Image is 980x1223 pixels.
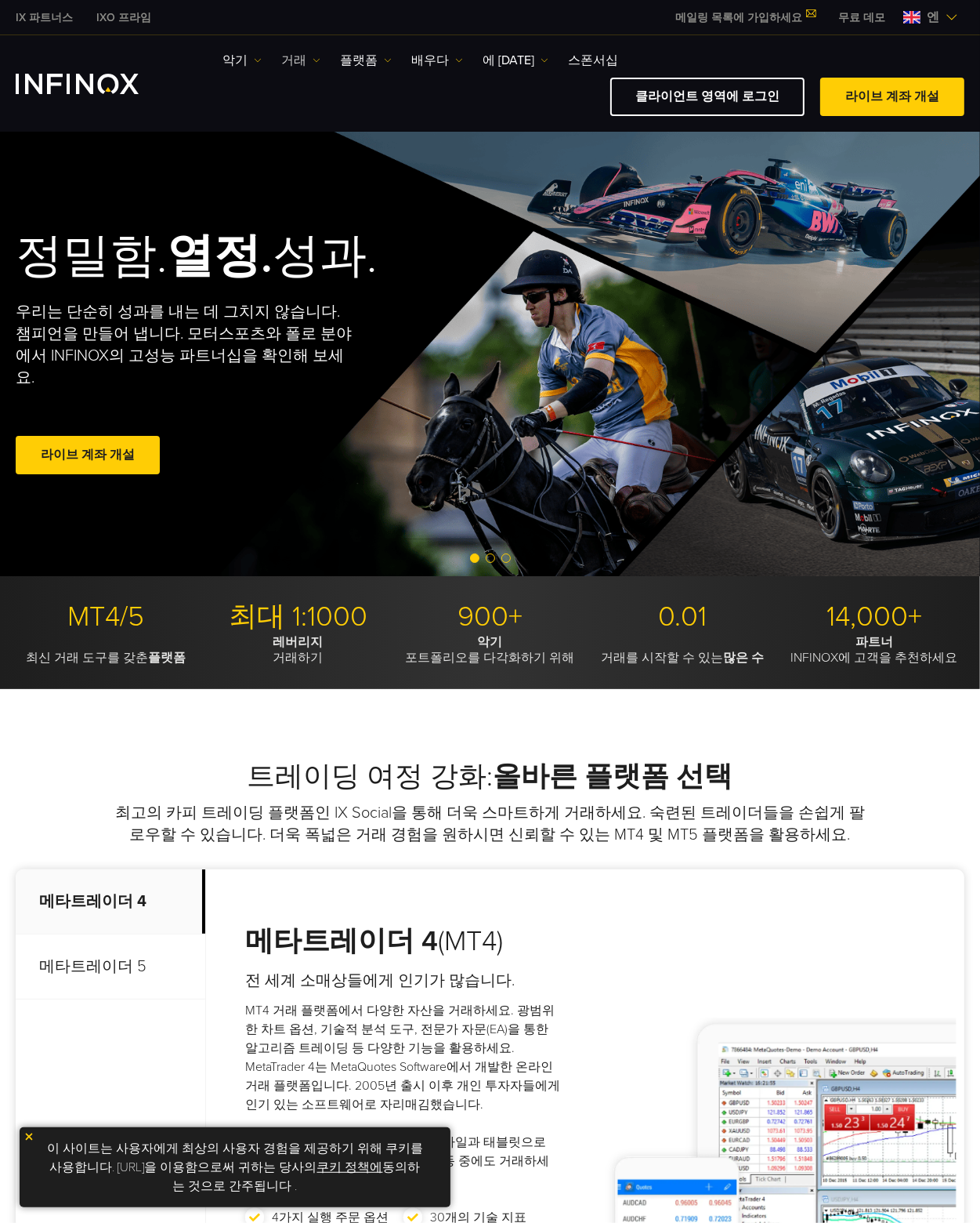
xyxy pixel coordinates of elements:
a: 메일링 목록에 가입하세요 [664,11,826,24]
a: 플랫폼 [340,51,392,70]
font: (MT4) [438,924,503,958]
font: 스폰서십 [568,53,618,68]
font: 에 [DATE] [483,53,534,68]
a: 인피녹스 [85,9,163,26]
a: 인피녹스 [4,9,85,26]
font: 거래하기 [273,650,323,666]
a: 악기 [222,51,262,70]
a: 라이브 계좌 개설 [820,78,964,116]
font: 거래 [281,53,306,68]
font: 거래를 시작할 수 있는 [601,650,723,666]
font: 라이브 계좌 개설 [41,447,135,463]
font: 이 사이트는 사용자에게 최상의 사용자 경험을 제공하기 위해 쿠키를 사용합니다. [URL]을 이용함으로써 귀하는 당사의 [47,1141,423,1175]
font: 모바일과 태블릿으로 이동 중에도 거래하세요 [430,1134,549,1188]
a: 스폰서십 [568,51,618,70]
font: 900+ [457,600,523,633]
span: 슬라이드 1로 이동 [470,553,479,563]
font: 정밀함. [16,228,167,285]
font: 트레이딩 여정 강화: [248,760,494,793]
span: 슬라이드 3으로 이동 [501,553,511,563]
img: 노란색 닫기 아이콘 [24,1131,34,1142]
a: 인피녹스 메뉴 [826,9,897,26]
font: 플랫폼 [148,650,186,666]
font: IXO 프라임 [96,11,151,24]
a: 거래 [281,51,320,70]
font: 메타트레이더 4 [39,892,146,911]
font: 14,000+ [826,600,922,633]
font: 올바른 플랫폼 선택 [494,760,733,793]
font: 엔 [927,9,939,25]
font: 악기 [222,53,248,68]
font: 많은 수 [723,650,764,666]
font: 파트너 [855,634,893,650]
font: 무료 데모 [838,11,885,24]
font: IX 파트너스 [16,11,73,24]
span: 슬라이드 2로 이동 [486,553,495,563]
font: 배우다 [411,53,449,68]
font: 악기 [478,634,503,650]
a: 클라이언트 영역에 로그인 [610,78,805,116]
a: 에 [DATE] [483,51,548,70]
font: MT4/5 [67,600,144,633]
font: 우리는 단순히 성과를 내는 데 그치지 않습니다. 챔피언을 만들어 냅니다. 모터스포츠와 폴로 분야에서 INFINOX의 고성능 파트너십을 확인해 보세요. [16,303,352,387]
font: 클라이언트 영역에 로그인 [635,89,779,104]
font: INFINOX에 고객을 추천하세요 [790,650,957,666]
font: 레버리지 [273,634,323,650]
font: 전 세계 소매상들에게 인기가 많습니다. [245,971,515,990]
font: MT4 거래 플랫폼에서 다양한 자산을 거래하세요. 광범위한 차트 옵션, 기술적 분석 도구, 전문가 자문(EA)을 통한 알고리즘 트레이딩 등 다양한 기능을 활용하세요. Meta... [245,1003,560,1112]
font: 최대 1:1000 [229,600,367,633]
font: 메일링 목록에 가입하세요 [675,11,802,24]
a: 쿠키 정책에 [317,1159,383,1175]
font: 메타트레이더 5 [39,957,146,976]
font: 열정. [167,228,273,285]
font: 최고의 카피 트레이딩 플랫폼인 IX Social을 통해 더욱 스마트하게 거래하세요. 숙련된 트레이더들을 손쉽게 팔로우할 수 있습니다. 더욱 폭넓은 거래 경험을 원하시면 신뢰할... [115,804,865,844]
a: 라이브 계좌 개설 [16,436,160,474]
font: 플랫폼 [340,53,378,68]
a: 배우다 [411,51,463,70]
font: 성과. [273,228,377,285]
font: 최신 거래 도구를 갖춘 [26,650,148,666]
font: 0.01 [658,600,707,633]
a: INFINOX 로고 [16,74,175,94]
font: 포트폴리오를 다각화하기 위해 [406,650,575,666]
font: 메타트레이더 4 [245,924,438,958]
font: 라이브 계좌 개설 [845,89,939,104]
